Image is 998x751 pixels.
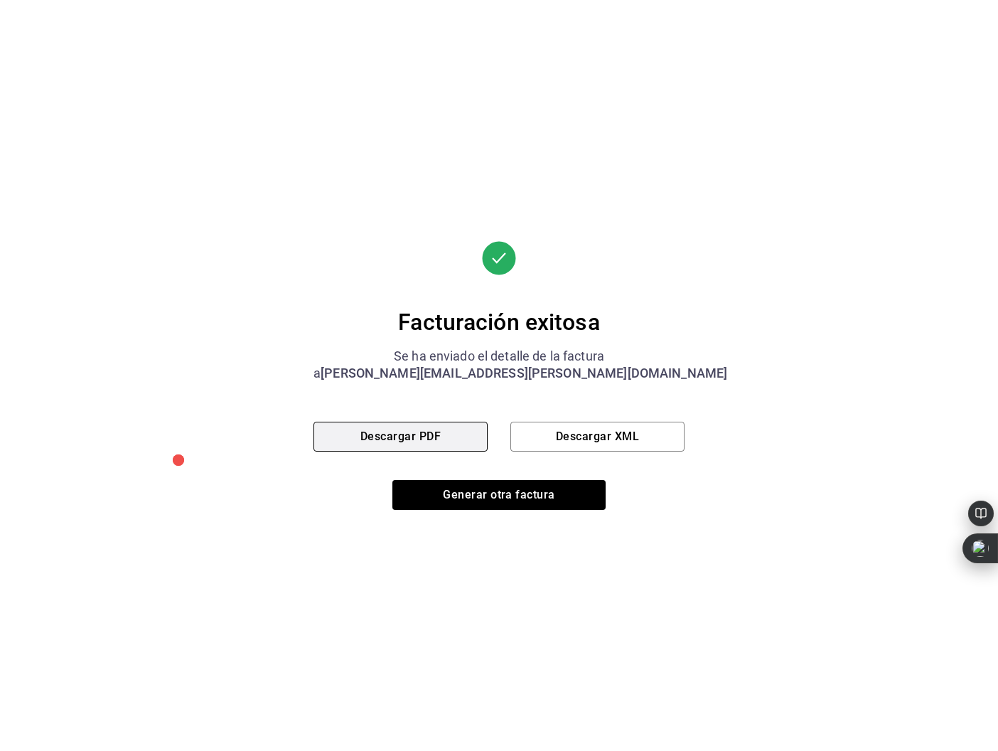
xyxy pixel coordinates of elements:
[510,422,685,452] button: Descargar XML
[313,308,685,336] div: Facturación exitosa
[321,366,727,380] span: [PERSON_NAME][EMAIL_ADDRESS][PERSON_NAME][DOMAIN_NAME]
[313,365,685,382] div: a
[313,348,685,365] div: Se ha enviado el detalle de la factura
[313,422,488,452] button: Descargar PDF
[392,480,606,510] button: Generar otra factura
